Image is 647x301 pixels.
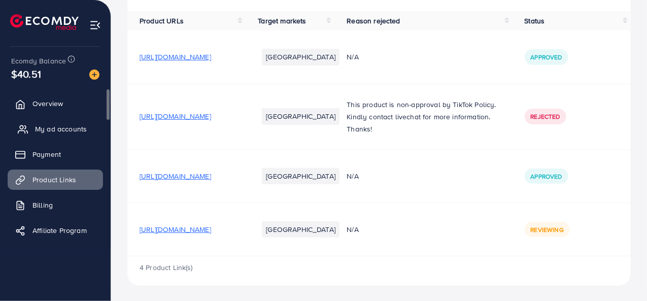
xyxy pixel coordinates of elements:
span: Product URLs [140,16,184,26]
span: N/A [347,52,358,62]
span: [URL][DOMAIN_NAME] [140,224,211,235]
span: [URL][DOMAIN_NAME] [140,52,211,62]
a: Overview [8,93,103,114]
span: [URL][DOMAIN_NAME] [140,111,211,121]
a: My ad accounts [8,119,103,139]
li: [GEOGRAPHIC_DATA] [262,221,339,238]
span: Ecomdy Balance [11,56,66,66]
iframe: Chat [604,255,639,293]
span: Overview [32,98,63,109]
span: N/A [347,224,358,235]
a: Billing [8,195,103,215]
li: [GEOGRAPHIC_DATA] [262,108,339,124]
span: [URL][DOMAIN_NAME] [140,171,211,181]
span: Payment [32,149,61,159]
p: This product is non-approval by TikTok Policy. Kindly contact livechat for more information. Thanks! [347,98,500,135]
li: [GEOGRAPHIC_DATA] [262,49,339,65]
img: logo [10,14,79,30]
span: 4 Product Link(s) [140,262,193,273]
span: Target markets [258,16,306,26]
span: Product Links [32,175,76,185]
span: Affiliate Program [32,225,87,236]
a: Affiliate Program [8,220,103,241]
span: $40.51 [11,66,41,81]
img: image [89,70,99,80]
span: Approved [531,53,562,61]
span: Reason rejected [347,16,400,26]
span: Reviewing [531,225,564,234]
span: Billing [32,200,53,210]
span: N/A [347,171,358,181]
span: Rejected [531,112,560,121]
span: My ad accounts [35,124,87,134]
a: Product Links [8,170,103,190]
a: Payment [8,144,103,164]
span: Approved [531,172,562,181]
img: menu [89,19,101,31]
li: [GEOGRAPHIC_DATA] [262,168,339,184]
